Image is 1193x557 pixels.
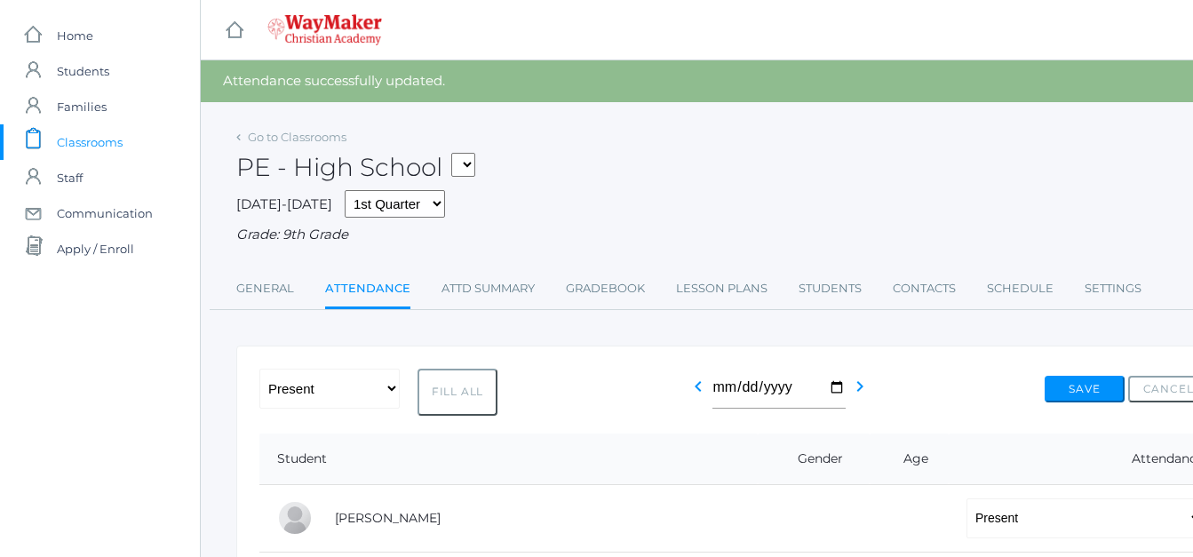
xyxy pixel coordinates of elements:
[201,60,1193,102] div: Attendance successfully updated.
[849,384,871,401] a: chevron_right
[870,434,948,485] th: Age
[987,271,1054,306] a: Schedule
[441,271,535,306] a: Attd Summary
[418,369,497,416] button: Fill All
[57,89,107,124] span: Families
[676,271,767,306] a: Lesson Plans
[248,130,346,144] a: Go to Classrooms
[267,14,382,45] img: waymaker-logo-stack-white-1602f2b1af18da31a5905e9982d058868370996dac5278e84edea6dabf9a3315.png
[259,434,758,485] th: Student
[236,271,294,306] a: General
[1085,271,1141,306] a: Settings
[566,271,645,306] a: Gradebook
[688,376,709,397] i: chevron_left
[57,124,123,160] span: Classrooms
[57,195,153,231] span: Communication
[1045,376,1125,402] button: Save
[236,195,332,212] span: [DATE]-[DATE]
[893,271,956,306] a: Contacts
[799,271,862,306] a: Students
[57,53,109,89] span: Students
[57,231,134,267] span: Apply / Enroll
[688,384,709,401] a: chevron_left
[57,160,83,195] span: Staff
[325,271,410,309] a: Attendance
[758,434,871,485] th: Gender
[277,500,313,536] div: Pierce Brozek
[335,510,441,526] a: [PERSON_NAME]
[236,154,475,181] h2: PE - High School
[57,18,93,53] span: Home
[849,376,871,397] i: chevron_right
